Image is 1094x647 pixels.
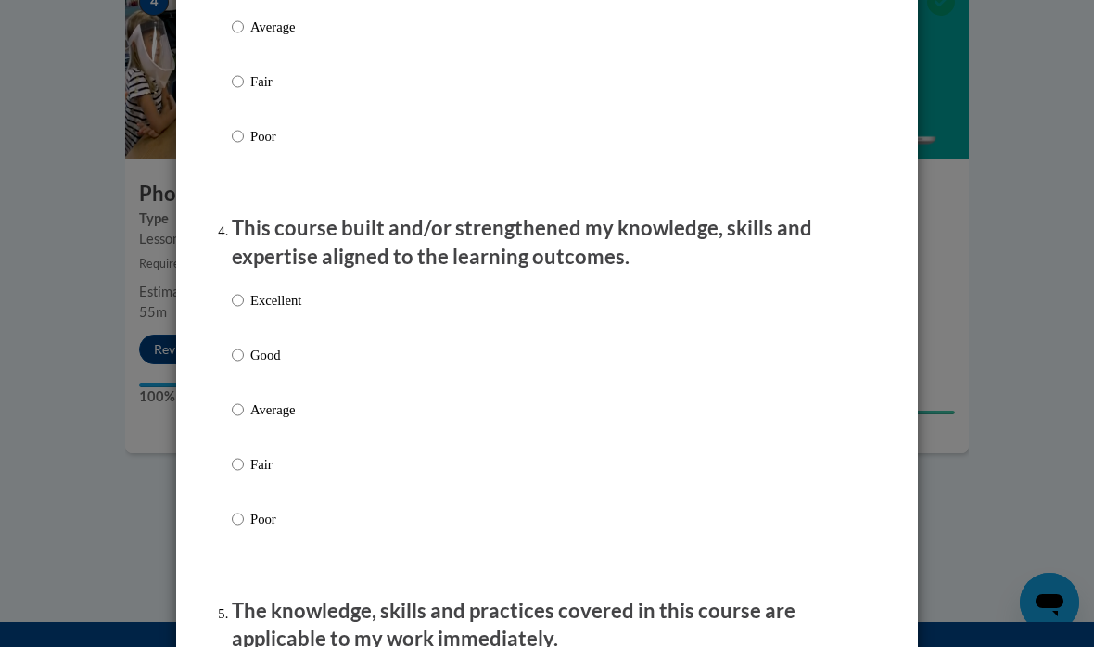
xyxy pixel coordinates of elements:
input: Average [232,17,244,37]
p: This course built and/or strengthened my knowledge, skills and expertise aligned to the learning ... [232,214,862,272]
input: Average [232,400,244,420]
p: Fair [250,454,301,475]
p: Fair [250,71,301,92]
input: Poor [232,509,244,529]
p: Poor [250,126,301,146]
p: Excellent [250,290,301,311]
input: Fair [232,71,244,92]
p: Average [250,17,301,37]
input: Poor [232,126,244,146]
input: Good [232,345,244,365]
p: Good [250,345,301,365]
input: Excellent [232,290,244,311]
input: Fair [232,454,244,475]
p: Poor [250,509,301,529]
p: Average [250,400,301,420]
